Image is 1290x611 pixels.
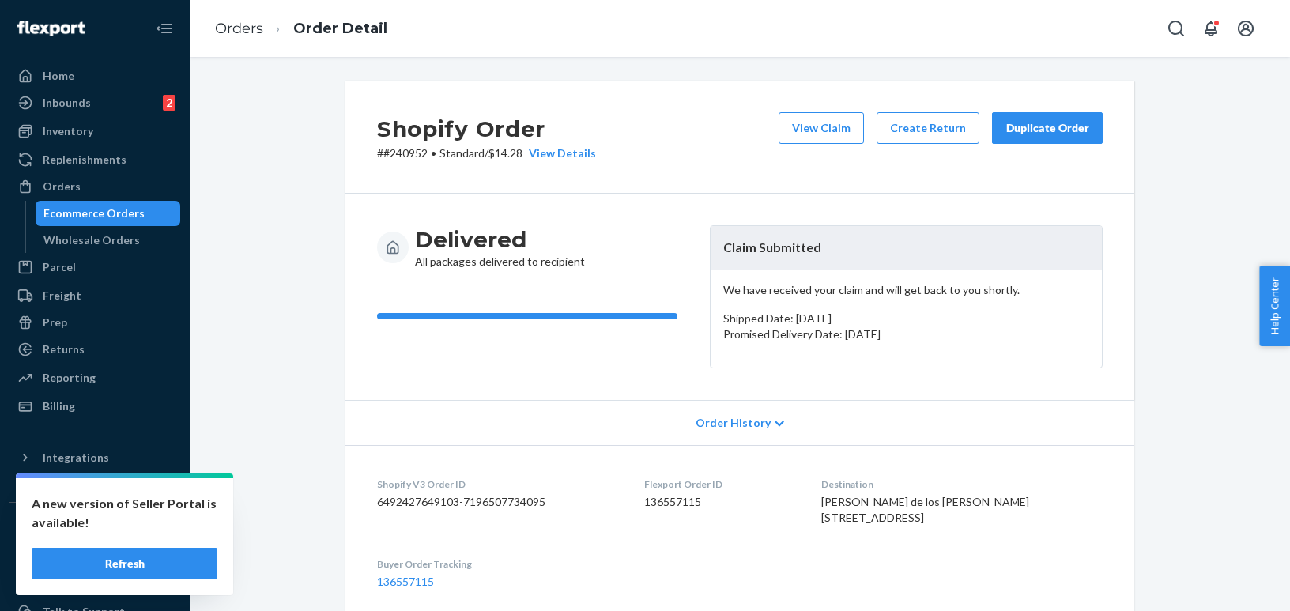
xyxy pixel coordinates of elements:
[32,494,217,532] p: A new version of Seller Portal is available!
[9,445,180,470] button: Integrations
[43,95,91,111] div: Inbounds
[1259,266,1290,346] button: Help Center
[779,112,864,144] button: View Claim
[9,255,180,280] a: Parcel
[377,112,596,145] h2: Shopify Order
[723,282,1089,298] p: We have received your claim and will get back to you shortly.
[644,477,796,491] dt: Flexport Order ID
[43,315,67,330] div: Prep
[992,112,1103,144] button: Duplicate Order
[9,90,180,115] a: Inbounds2
[43,179,81,194] div: Orders
[1195,13,1227,44] button: Open notifications
[43,370,96,386] div: Reporting
[377,494,619,510] dd: 6492427649103-7196507734095
[439,146,485,160] span: Standard
[644,494,796,510] dd: 136557115
[9,547,180,566] a: Add Fast Tag
[43,259,76,275] div: Parcel
[877,112,979,144] button: Create Return
[36,228,181,253] a: Wholesale Orders
[522,145,596,161] button: View Details
[9,572,180,598] a: Settings
[415,225,585,270] div: All packages delivered to recipient
[9,477,180,496] a: Add Integration
[9,147,180,172] a: Replenishments
[43,450,109,466] div: Integrations
[9,63,180,89] a: Home
[696,415,771,431] span: Order History
[711,226,1102,270] header: Claim Submitted
[9,283,180,308] a: Freight
[1005,120,1089,136] div: Duplicate Order
[9,365,180,390] a: Reporting
[377,477,619,491] dt: Shopify V3 Order ID
[9,394,180,419] a: Billing
[36,201,181,226] a: Ecommerce Orders
[431,146,436,160] span: •
[9,119,180,144] a: Inventory
[202,6,400,52] ol: breadcrumbs
[163,95,175,111] div: 2
[377,575,434,588] a: 136557115
[43,288,81,304] div: Freight
[149,13,180,44] button: Close Navigation
[215,20,263,37] a: Orders
[377,145,596,161] p: # #240952 / $14.28
[821,495,1029,524] span: [PERSON_NAME] de los [PERSON_NAME] [STREET_ADDRESS]
[723,326,1089,342] p: Promised Delivery Date: [DATE]
[293,20,387,37] a: Order Detail
[1230,13,1262,44] button: Open account menu
[43,398,75,414] div: Billing
[43,341,85,357] div: Returns
[1160,13,1192,44] button: Open Search Box
[821,477,1103,491] dt: Destination
[415,225,585,254] h3: Delivered
[9,515,180,541] button: Fast Tags
[1187,564,1274,603] iframe: Opens a widget where you can chat to one of our agents
[377,557,619,571] dt: Buyer Order Tracking
[43,152,126,168] div: Replenishments
[9,310,180,335] a: Prep
[43,123,93,139] div: Inventory
[9,337,180,362] a: Returns
[9,174,180,199] a: Orders
[723,311,1089,326] p: Shipped Date: [DATE]
[43,206,145,221] div: Ecommerce Orders
[17,21,85,36] img: Flexport logo
[32,548,217,579] button: Refresh
[43,232,140,248] div: Wholesale Orders
[43,68,74,84] div: Home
